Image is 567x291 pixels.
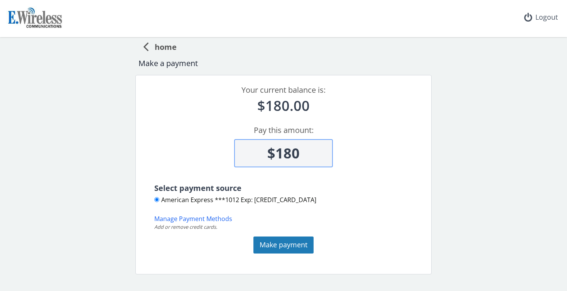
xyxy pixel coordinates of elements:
[154,214,232,223] button: Manage Payment Methods
[145,125,422,136] div: Pay this amount:
[148,39,177,53] span: home
[145,96,422,116] div: $180.00
[154,197,159,202] input: American Express ***1012 Exp: [CREDIT_CARD_DATA]
[154,183,241,193] span: Select payment source
[138,58,429,69] div: Make a payment
[154,196,316,204] label: American Express ***1012 Exp: [CREDIT_CARD_DATA]
[253,237,314,254] button: Make payment
[154,223,425,230] div: Add or remove credit cards.
[145,85,422,96] div: Your current balance is:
